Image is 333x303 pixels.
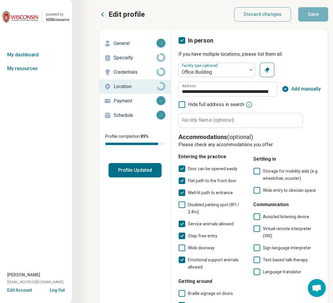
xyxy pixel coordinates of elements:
label: Facility Name (optional) [182,118,234,123]
p: Location [114,83,156,90]
span: 89 % [141,134,149,139]
span: Door can be opened easily [188,166,237,171]
button: Edit profile [99,10,145,19]
span: Wide entry to clinician space [263,188,316,193]
h4: Entering the practice [178,153,246,160]
span: Add manually [291,85,321,93]
div: Profile completion: [99,130,171,149]
button: Log Out [50,287,65,292]
button: Add manually [282,85,321,93]
div: powered by [46,12,70,17]
div: Profile completion [105,143,165,145]
a: Specialty [99,51,171,65]
img: University of Wisconsin-Madison [2,10,38,24]
a: University of Wisconsin-Madisonpowered by [2,10,70,24]
div: Open chat [308,279,326,297]
span: Sign language interpreter [263,245,311,250]
span: Virtual remote interpreter (VRI) [263,226,311,238]
h4: Getting around [178,278,246,285]
span: [PERSON_NAME] [7,272,40,278]
span: Well-lit path to entrance [188,190,233,195]
a: Location [99,79,171,94]
span: Text-based talk therapy [263,257,308,262]
span: [EMAIL_ADDRESS][DOMAIN_NAME] [7,279,64,285]
p: If you have multiple locations, please list them all. [178,51,321,58]
span: Wide doorway [188,245,215,250]
span: Hide full address in search [188,101,244,108]
h4: Communication [253,201,321,208]
a: Schedule [99,108,171,123]
p: Specialty [114,54,156,61]
p: Credentials [114,69,156,76]
span: Storage for mobility aids (e.g. wheelchair, scooter) [263,169,318,181]
span: Step-free entry [188,233,217,238]
p: Edit profile [109,10,145,19]
span: Assisted listening device [263,214,309,219]
p: Schedule [114,112,156,119]
a: Credentials [99,65,171,79]
span: Disabled parking spot (8ft / 2.4m) [188,202,239,214]
span: In person [188,37,213,44]
a: General [99,36,171,51]
h4: Settling in [253,156,321,163]
span: Braille signage on doors [188,291,233,296]
span: Language translator [263,269,301,274]
label: Address [182,84,196,88]
p: Please check any accommodations you offer: [178,141,321,148]
label: Facility type (optional) [182,64,219,68]
p: (optional) [178,133,321,141]
button: Edit Account [7,287,32,293]
button: Profile Updated [109,163,162,177]
span: Accommodations [178,133,227,141]
span: Flat path to the front door [188,178,236,183]
span: Emotional support animals allowed [188,257,239,269]
button: Save [298,7,328,22]
p: Payment [114,97,156,105]
a: Payment [99,94,171,108]
p: General [114,40,156,47]
span: Service animals allowed [188,221,233,226]
button: Discard changes [234,7,291,22]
